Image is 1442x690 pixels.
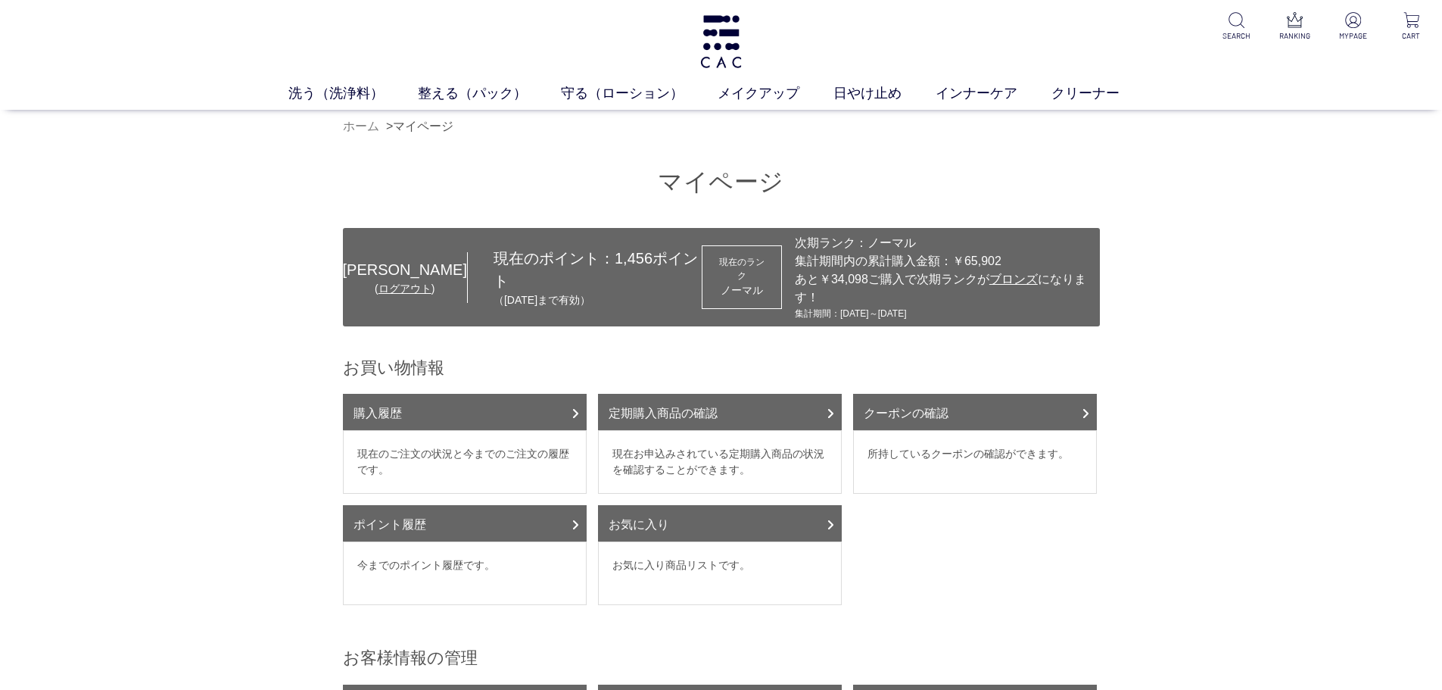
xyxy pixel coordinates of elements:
li: > [386,117,457,136]
dd: 今までのポイント履歴です。 [343,542,587,605]
a: 購入履歴 [343,394,587,430]
dd: 現在のご注文の状況と今までのご注文の履歴です。 [343,430,587,494]
p: （[DATE]まで有効） [494,292,702,308]
dd: 所持しているクーポンの確認ができます。 [853,430,1097,494]
dd: 現在お申込みされている定期購入商品の状況を確認することができます。 [598,430,842,494]
a: CART [1393,12,1430,42]
a: SEARCH [1218,12,1255,42]
a: クーポンの確認 [853,394,1097,430]
dd: お気に入り商品リストです。 [598,542,842,605]
img: logo [698,15,744,68]
div: ( ) [343,281,467,297]
dt: 現在のランク [716,255,768,283]
div: 次期ランク：ノーマル [795,234,1092,252]
h2: お買い物情報 [343,357,1100,379]
div: 現在のポイント： ポイント [468,247,702,308]
a: インナーケア [936,83,1051,104]
a: 洗う（洗浄料） [288,83,418,104]
p: MYPAGE [1335,30,1372,42]
p: CART [1393,30,1430,42]
p: RANKING [1276,30,1313,42]
span: ブロンズ [989,273,1038,286]
a: クリーナー [1051,83,1154,104]
div: 集計期間内の累計購入金額：￥65,902 [795,252,1092,270]
h1: マイページ [343,166,1100,198]
a: 守る（ローション） [561,83,718,104]
div: ノーマル [716,283,768,298]
p: SEARCH [1218,30,1255,42]
h2: お客様情報の管理 [343,647,1100,669]
a: メイクアップ [718,83,833,104]
a: 日やけ止め [833,83,936,104]
a: MYPAGE [1335,12,1372,42]
a: 定期購入商品の確認 [598,394,842,430]
a: ログアウト [378,283,431,295]
div: あと￥34,098ご購入で次期ランクが になります！ [795,270,1092,307]
div: [PERSON_NAME] [343,258,467,281]
a: ホーム [343,120,379,133]
a: RANKING [1276,12,1313,42]
a: 整える（パック） [418,83,561,104]
span: 1,456 [615,250,652,267]
div: 集計期間：[DATE]～[DATE] [795,307,1092,320]
a: お気に入り [598,505,842,542]
a: ポイント履歴 [343,505,587,542]
a: マイページ [393,120,453,133]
